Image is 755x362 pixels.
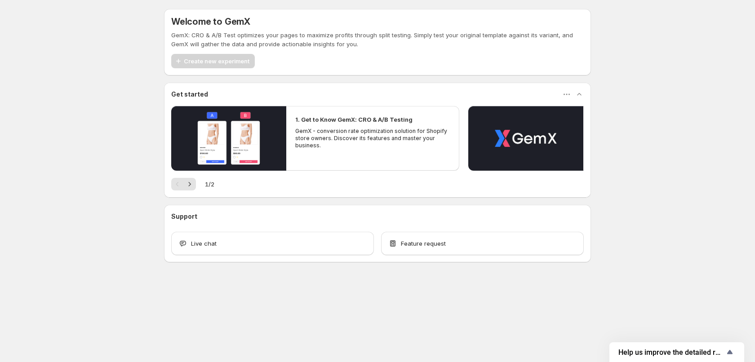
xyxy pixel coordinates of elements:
h3: Get started [171,90,208,99]
button: Play video [171,106,286,171]
button: Next [183,178,196,190]
span: Feature request [401,239,446,248]
h2: 1. Get to Know GemX: CRO & A/B Testing [295,115,413,124]
p: GemX: CRO & A/B Test optimizes your pages to maximize profits through split testing. Simply test ... [171,31,584,49]
span: Live chat [191,239,217,248]
nav: Pagination [171,178,196,190]
span: Help us improve the detailed report for A/B campaigns [618,348,724,357]
button: Show survey - Help us improve the detailed report for A/B campaigns [618,347,735,358]
button: Play video [468,106,583,171]
h5: Welcome to GemX [171,16,250,27]
h3: Support [171,212,197,221]
span: 1 / 2 [205,180,214,189]
p: GemX - conversion rate optimization solution for Shopify store owners. Discover its features and ... [295,128,450,149]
